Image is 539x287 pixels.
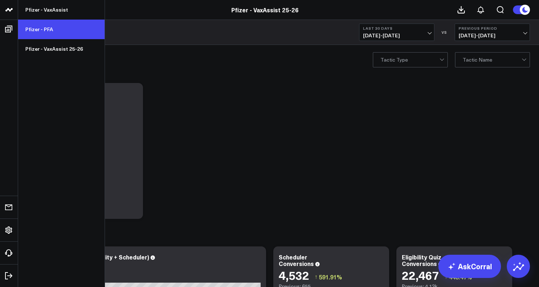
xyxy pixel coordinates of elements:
div: 22,467 [402,269,439,282]
span: [DATE] - [DATE] [363,33,430,38]
a: Pfizer - VaxAssist 25-26 [231,6,299,14]
div: Eligibility Quiz Conversions [402,253,441,267]
div: Scheduler Conversions [279,253,314,267]
a: Pfizer - PFA [18,20,105,39]
b: Last 30 Days [363,26,430,30]
button: Previous Period[DATE]-[DATE] [455,24,530,41]
div: Previous: 4.79k [33,277,261,283]
b: Previous Period [459,26,526,30]
button: Last 30 Days[DATE]-[DATE] [359,24,434,41]
span: ↑ [315,272,317,282]
a: AskCorral [438,255,501,278]
span: [DATE] - [DATE] [459,33,526,38]
a: Pfizer - VaxAssist 25-26 [18,39,105,59]
div: 4,532 [279,269,309,282]
div: VS [438,30,451,34]
span: 591.91% [319,273,342,281]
